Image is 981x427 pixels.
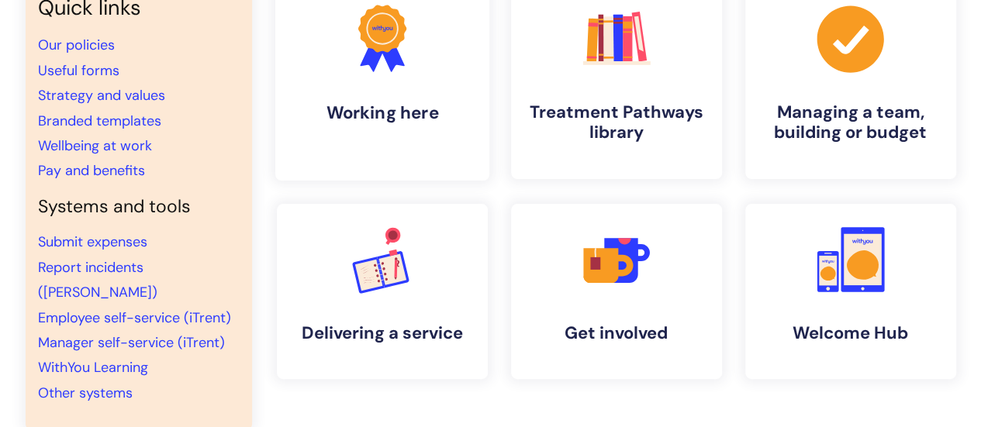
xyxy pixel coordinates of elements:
h4: Get involved [523,323,710,343]
a: Delivering a service [277,204,488,379]
a: Other systems [38,384,133,402]
h4: Systems and tools [38,196,240,218]
a: Get involved [511,204,722,379]
a: Branded templates [38,112,161,130]
h4: Welcome Hub [758,323,944,343]
a: Our policies [38,36,115,54]
a: Manager self-service (iTrent) [38,333,225,352]
a: Report incidents ([PERSON_NAME]) [38,258,157,301]
a: Welcome Hub [745,204,956,379]
h4: Working here [288,102,477,123]
a: WithYou Learning [38,358,148,377]
a: Wellbeing at work [38,136,152,155]
a: Pay and benefits [38,161,145,180]
a: Employee self-service (iTrent) [38,308,231,327]
h4: Managing a team, building or budget [758,102,944,143]
h4: Treatment Pathways library [523,102,710,143]
a: Strategy and values [38,86,165,105]
a: Submit expenses [38,232,147,251]
a: Useful forms [38,61,119,80]
h4: Delivering a service [289,323,475,343]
